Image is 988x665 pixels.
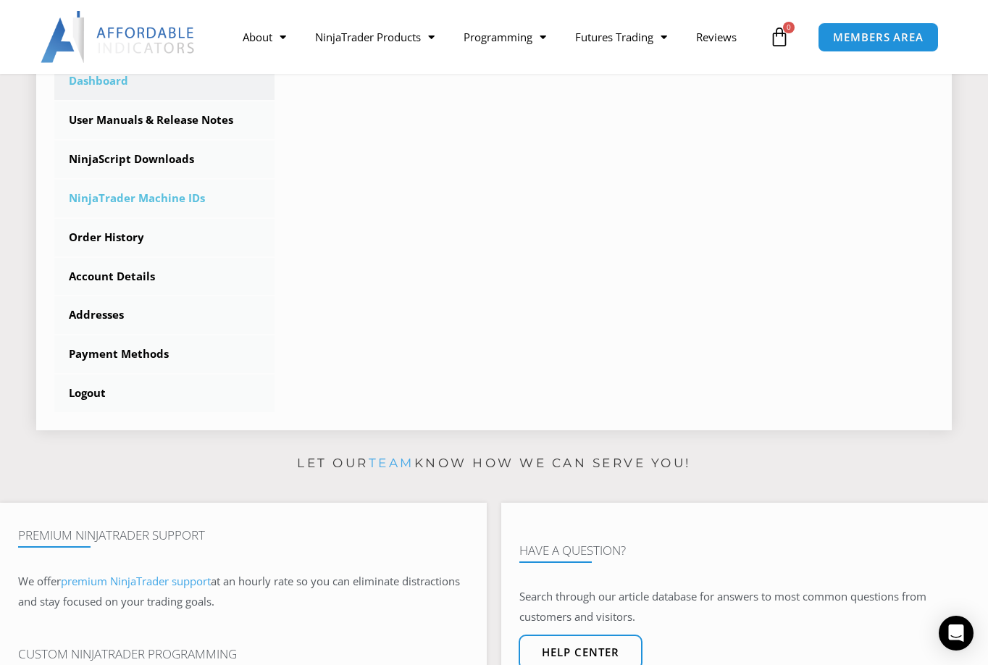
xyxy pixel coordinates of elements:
[542,647,619,658] span: Help center
[818,22,939,52] a: MEMBERS AREA
[54,296,275,334] a: Addresses
[54,375,275,412] a: Logout
[682,20,751,54] a: Reviews
[54,258,275,296] a: Account Details
[54,62,275,100] a: Dashboard
[833,32,924,43] span: MEMBERS AREA
[748,16,811,58] a: 0
[783,22,795,33] span: 0
[61,574,211,588] a: premium NinjaTrader support
[18,574,460,608] span: at an hourly rate so you can eliminate distractions and stay focused on your trading goals.
[228,20,766,54] nav: Menu
[519,543,970,558] h4: Have A Question?
[228,20,301,54] a: About
[54,141,275,178] a: NinjaScript Downloads
[54,101,275,139] a: User Manuals & Release Notes
[301,20,449,54] a: NinjaTrader Products
[41,11,196,63] img: LogoAI | Affordable Indicators – NinjaTrader
[519,587,970,627] p: Search through our article database for answers to most common questions from customers and visit...
[54,62,275,412] nav: Account pages
[18,574,61,588] span: We offer
[18,528,469,543] h4: Premium NinjaTrader Support
[18,647,469,661] h4: Custom NinjaTrader Programming
[939,616,974,651] div: Open Intercom Messenger
[369,456,414,470] a: team
[54,219,275,256] a: Order History
[54,335,275,373] a: Payment Methods
[449,20,561,54] a: Programming
[561,20,682,54] a: Futures Trading
[54,180,275,217] a: NinjaTrader Machine IDs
